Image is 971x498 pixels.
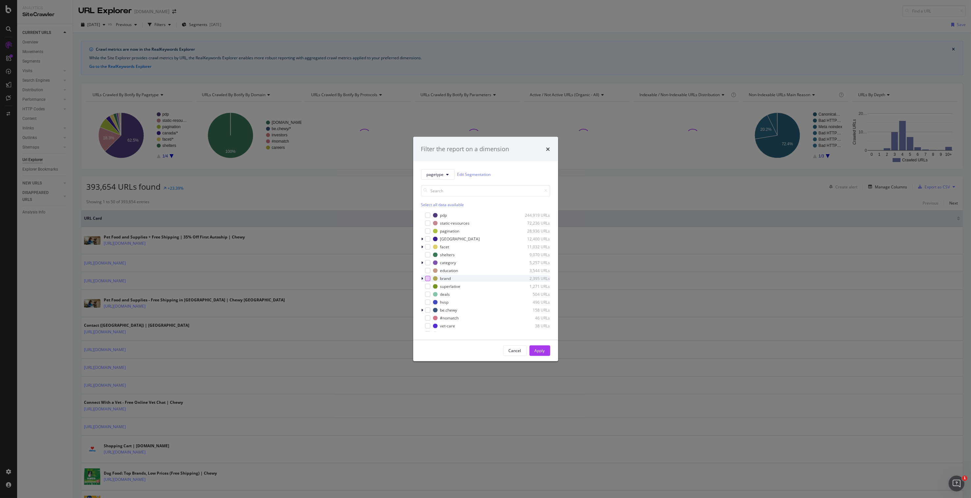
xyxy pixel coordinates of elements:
[518,323,550,329] div: 38 URLs
[413,137,558,361] div: modal
[440,331,448,337] div: cms
[421,145,509,153] div: Filter the report on a dimension
[518,276,550,281] div: 2,395 URLs
[440,315,459,321] div: #nomatch
[440,244,449,250] div: facet
[962,476,967,481] span: 1
[503,345,527,356] button: Cancel
[440,252,455,258] div: shelters
[518,228,550,234] div: 28,936 URLs
[518,307,550,313] div: 158 URLs
[518,220,550,226] div: 72,236 URLs
[518,252,550,258] div: 9,070 URLs
[518,331,550,337] div: 30 URLs
[529,345,550,356] button: Apply
[440,212,447,218] div: pdp
[421,185,550,196] input: Search
[518,315,550,321] div: 46 URLs
[427,172,444,177] span: pagetype
[518,299,550,305] div: 496 URLs
[518,236,550,242] div: 12,400 URLs
[518,212,550,218] div: 244,919 URLs
[440,268,458,273] div: education
[457,171,491,178] a: Edit Segmentation
[518,284,550,289] div: 1,271 URLs
[518,268,550,273] div: 3,544 URLs
[440,260,456,265] div: category
[546,145,550,153] div: times
[518,260,550,265] div: 5,257 URLs
[421,169,455,180] button: pagetype
[949,476,964,491] iframe: Intercom live chat
[440,284,461,289] div: superlative
[421,202,550,207] div: Select all data available
[440,291,450,297] div: deals
[535,348,545,353] div: Apply
[440,299,449,305] div: hvsp
[518,244,550,250] div: 11,032 URLs
[509,348,521,353] div: Cancel
[440,220,470,226] div: static-resources
[440,307,457,313] div: be.chewy
[440,323,455,329] div: vet-care
[440,236,480,242] div: [GEOGRAPHIC_DATA]
[518,291,550,297] div: 504 URLs
[440,228,460,234] div: pagination
[440,276,451,281] div: brand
